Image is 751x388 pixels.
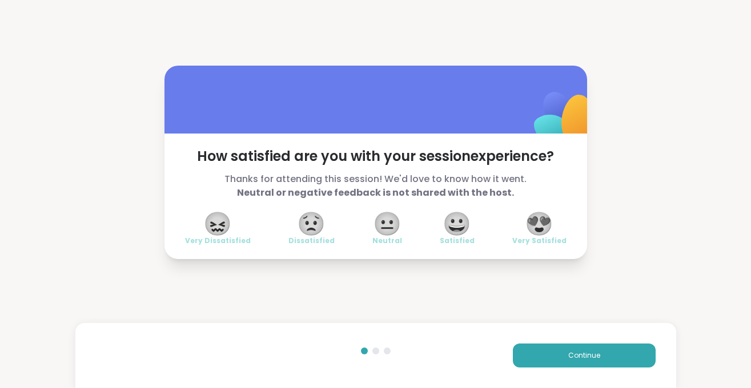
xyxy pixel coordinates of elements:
[185,172,567,200] span: Thanks for attending this session! We'd love to know how it went.
[297,213,326,234] span: 😟
[443,213,471,234] span: 😀
[525,213,553,234] span: 😍
[512,236,567,245] span: Very Satisfied
[373,213,401,234] span: 😐
[568,350,600,361] span: Continue
[372,236,402,245] span: Neutral
[440,236,475,245] span: Satisfied
[513,343,656,367] button: Continue
[203,213,232,234] span: 😖
[185,236,251,245] span: Very Dissatisfied
[185,147,567,165] span: How satisfied are you with your session experience?
[237,186,514,199] b: Neutral or negative feedback is not shared with the host.
[507,62,621,176] img: ShareWell Logomark
[288,236,335,245] span: Dissatisfied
